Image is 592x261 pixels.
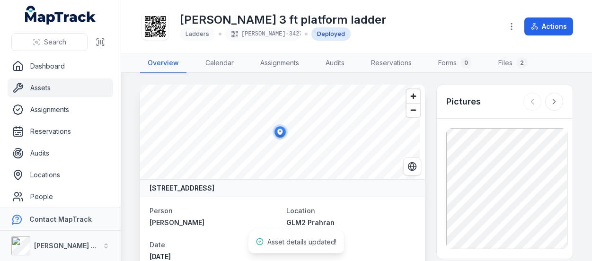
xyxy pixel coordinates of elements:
span: Location [286,207,315,215]
button: Actions [524,17,573,35]
h3: Pictures [446,95,481,108]
span: Date [150,241,165,249]
a: Assignments [253,53,307,73]
canvas: Map [140,85,420,179]
a: Reservations [8,122,113,141]
button: Zoom out [406,103,420,117]
a: [PERSON_NAME] [150,218,279,227]
a: Calendar [198,53,241,73]
a: GLM2 Prahran [286,218,415,227]
strong: [PERSON_NAME] Air [34,242,100,250]
a: Assets [8,78,113,97]
a: Overview [140,53,186,73]
div: 0 [460,57,472,69]
a: MapTrack [25,6,96,25]
div: [PERSON_NAME]-3427 [225,27,301,41]
span: Asset details updated! [267,238,336,246]
a: Locations [8,165,113,184]
h1: [PERSON_NAME] 3 ft platform ladder [180,12,386,27]
span: Search [44,37,66,47]
a: Assignments [8,100,113,119]
span: GLM2 Prahran [286,218,335,226]
button: Search [11,33,88,51]
a: Audits [318,53,352,73]
strong: [STREET_ADDRESS] [150,183,214,193]
div: 2 [516,57,528,69]
a: Reservations [363,53,419,73]
a: Audits [8,144,113,163]
a: Files2 [491,53,535,73]
a: People [8,187,113,206]
span: Ladders [186,30,209,37]
strong: Contact MapTrack [29,215,92,223]
span: Person [150,207,173,215]
a: Dashboard [8,57,113,76]
button: Switch to Satellite View [403,157,421,175]
div: Deployed [311,27,351,41]
a: Forms0 [431,53,479,73]
button: Zoom in [406,89,420,103]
